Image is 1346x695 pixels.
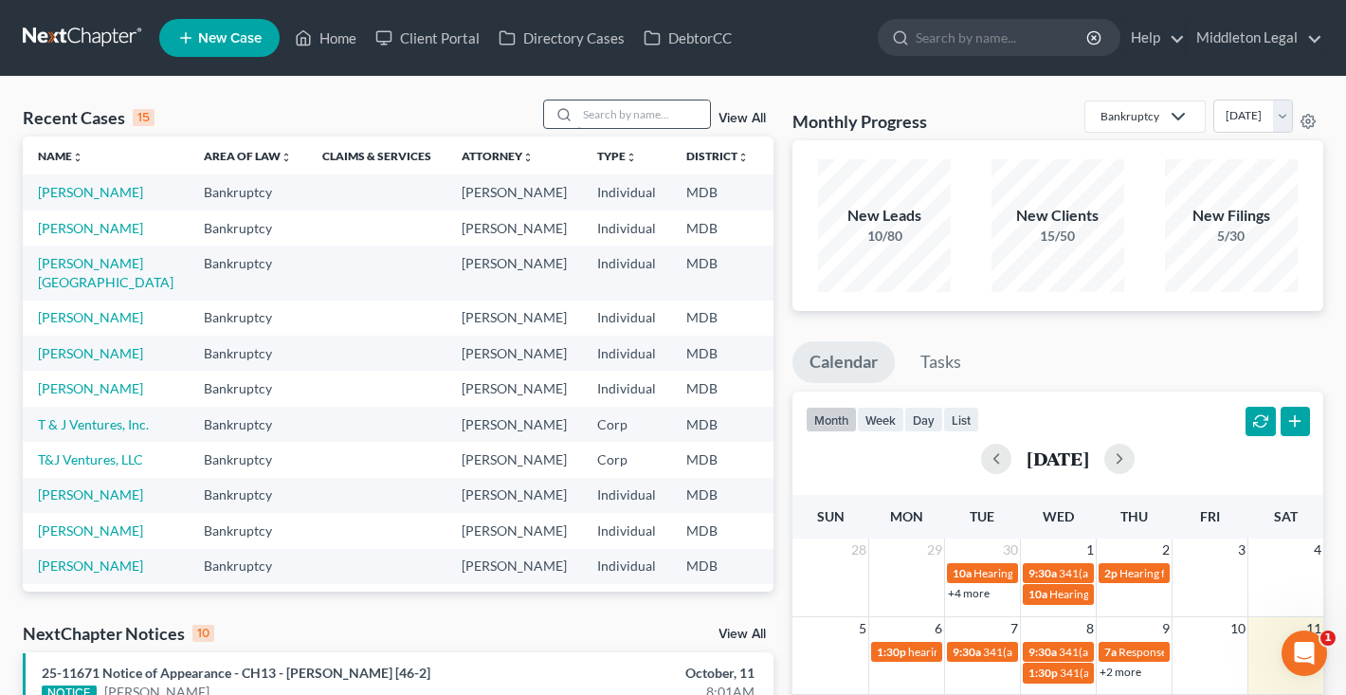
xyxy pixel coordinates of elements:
[991,227,1124,246] div: 15/50
[818,227,951,246] div: 10/80
[446,584,582,619] td: [PERSON_NAME]
[1165,227,1298,246] div: 5/30
[189,442,307,477] td: Bankruptcy
[1100,108,1159,124] div: Bankruptcy
[764,442,859,477] td: 7
[1160,617,1172,640] span: 9
[806,407,857,432] button: month
[991,205,1124,227] div: New Clients
[1027,448,1089,468] h2: [DATE]
[1009,617,1020,640] span: 7
[189,549,307,584] td: Bankruptcy
[582,371,671,406] td: Individual
[1119,566,1267,580] span: Hearing for [PERSON_NAME]
[189,336,307,371] td: Bankruptcy
[285,21,366,55] a: Home
[38,380,143,396] a: [PERSON_NAME]
[764,549,859,584] td: 7
[1312,539,1323,561] span: 4
[904,407,943,432] button: day
[189,407,307,442] td: Bankruptcy
[671,513,764,548] td: MDB
[916,20,1089,55] input: Search by name...
[764,407,859,442] td: 7
[446,371,582,406] td: [PERSON_NAME]
[489,21,634,55] a: Directory Cases
[943,407,979,432] button: list
[1043,508,1074,524] span: Wed
[1120,508,1148,524] span: Thu
[204,149,292,163] a: Area of Lawunfold_more
[189,210,307,246] td: Bankruptcy
[1084,617,1096,640] span: 8
[1320,631,1336,646] span: 1
[446,210,582,246] td: [PERSON_NAME]
[764,301,859,336] td: 7
[582,513,671,548] td: Individual
[818,205,951,227] div: New Leads
[857,617,868,640] span: 5
[1028,666,1058,680] span: 1:30p
[1059,566,1242,580] span: 341(a) meeting for [PERSON_NAME]
[72,152,83,163] i: unfold_more
[582,210,671,246] td: Individual
[582,442,671,477] td: Corp
[671,336,764,371] td: MDB
[189,513,307,548] td: Bankruptcy
[764,246,859,300] td: 7
[38,486,143,503] a: [PERSON_NAME]
[764,584,859,619] td: 13
[38,451,143,467] a: T&J Ventures, LLC
[1236,539,1247,561] span: 3
[1274,508,1298,524] span: Sat
[1001,539,1020,561] span: 30
[446,442,582,477] td: [PERSON_NAME]
[718,112,766,125] a: View All
[446,407,582,442] td: [PERSON_NAME]
[582,549,671,584] td: Individual
[446,246,582,300] td: [PERSON_NAME]
[189,246,307,300] td: Bankruptcy
[582,336,671,371] td: Individual
[973,566,1121,580] span: Hearing for [PERSON_NAME]
[933,617,944,640] span: 6
[1304,617,1323,640] span: 11
[446,478,582,513] td: [PERSON_NAME]
[1104,566,1118,580] span: 2p
[582,174,671,210] td: Individual
[671,478,764,513] td: MDB
[198,31,262,46] span: New Case
[1165,205,1298,227] div: New Filings
[38,416,149,432] a: T & J Ventures, Inc.
[1084,539,1096,561] span: 1
[925,539,944,561] span: 29
[948,586,990,600] a: +4 more
[764,336,859,371] td: 13
[1187,21,1322,55] a: Middleton Legal
[671,210,764,246] td: MDB
[446,336,582,371] td: [PERSON_NAME]
[671,174,764,210] td: MDB
[42,665,430,681] a: 25-11671 Notice of Appearance - CH13 - [PERSON_NAME] [46-2]
[189,174,307,210] td: Bankruptcy
[877,645,906,659] span: 1:30p
[38,522,143,539] a: [PERSON_NAME]
[577,101,710,128] input: Search by name...
[1200,508,1220,524] span: Fri
[366,21,489,55] a: Client Portal
[582,478,671,513] td: Individual
[671,301,764,336] td: MDB
[189,371,307,406] td: Bankruptcy
[38,255,173,290] a: [PERSON_NAME][GEOGRAPHIC_DATA]
[903,341,978,383] a: Tasks
[23,622,214,645] div: NextChapter Notices
[192,625,214,642] div: 10
[764,210,859,246] td: 7
[908,645,1054,659] span: hearing for [PERSON_NAME]
[582,584,671,619] td: Individual
[530,664,755,683] div: October, 11
[1119,645,1231,659] span: Response to MFR DUE
[446,549,582,584] td: [PERSON_NAME]
[857,407,904,432] button: week
[582,301,671,336] td: Individual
